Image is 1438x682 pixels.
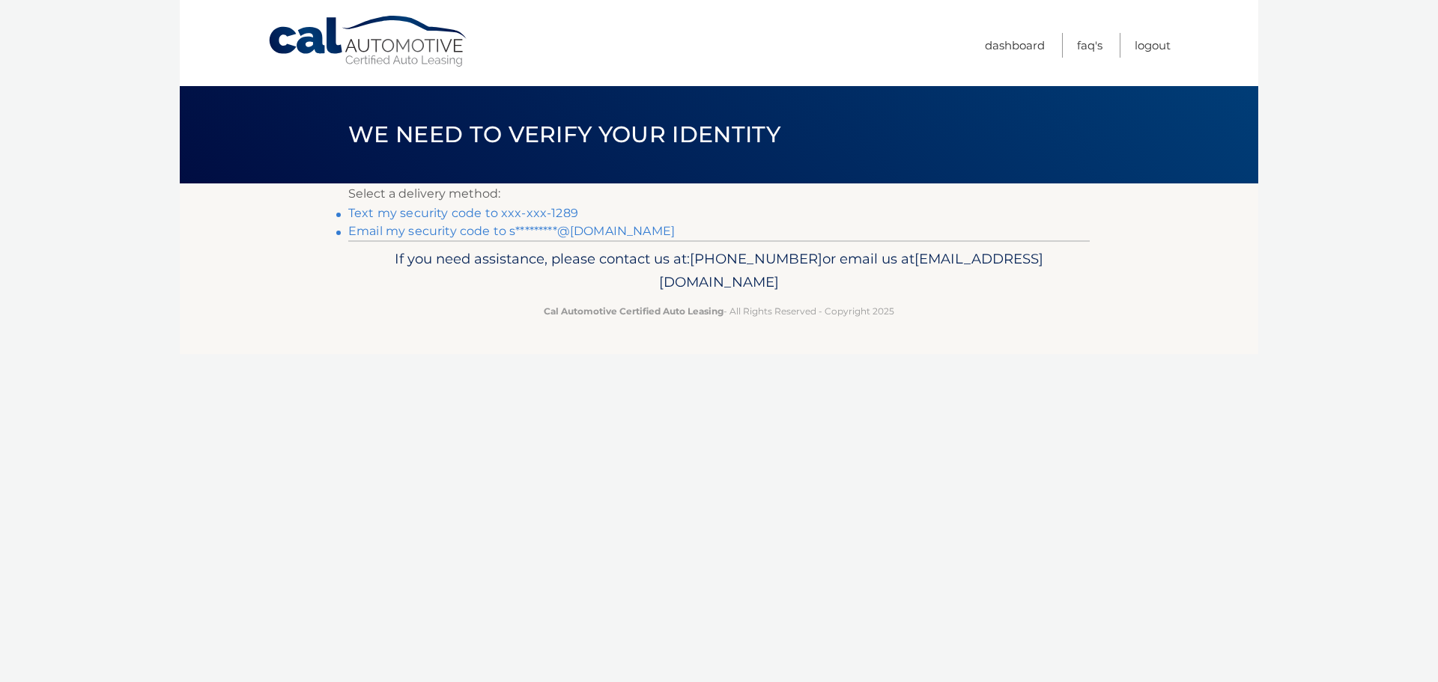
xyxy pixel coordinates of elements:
a: Logout [1135,33,1171,58]
strong: Cal Automotive Certified Auto Leasing [544,305,723,317]
a: FAQ's [1077,33,1102,58]
a: Text my security code to xxx-xxx-1289 [348,206,578,220]
span: [PHONE_NUMBER] [690,250,822,267]
p: - All Rights Reserved - Copyright 2025 [358,303,1080,319]
a: Cal Automotive [267,15,470,68]
a: Email my security code to s*********@[DOMAIN_NAME] [348,224,675,238]
p: Select a delivery method: [348,183,1090,204]
a: Dashboard [985,33,1045,58]
span: We need to verify your identity [348,121,780,148]
p: If you need assistance, please contact us at: or email us at [358,247,1080,295]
